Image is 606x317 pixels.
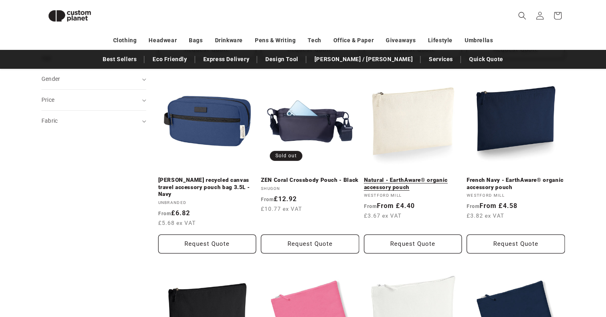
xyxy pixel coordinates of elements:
span: Fabric [41,117,58,124]
a: Bags [189,33,203,47]
a: Giveaways [386,33,416,47]
span: Gender [41,76,60,82]
a: Quick Quote [465,52,507,66]
a: [PERSON_NAME] recycled canvas travel accessory pouch bag 3.5L - Navy [158,177,256,198]
a: Pens & Writing [255,33,296,47]
a: Drinkware [215,33,243,47]
span: Price [41,97,55,103]
a: Services [425,52,457,66]
summary: Fabric (0 selected) [41,111,146,131]
a: French Navy - EarthAware® organic accessory pouch [467,177,565,191]
a: [PERSON_NAME] / [PERSON_NAME] [310,52,417,66]
button: Request Quote [364,235,462,253]
a: Eco Friendly [149,52,191,66]
a: Headwear [149,33,177,47]
a: Office & Paper [333,33,374,47]
summary: Search [513,7,531,25]
summary: Price [41,90,146,110]
a: Tech [308,33,321,47]
a: Express Delivery [199,52,254,66]
img: Custom Planet [41,3,98,29]
a: Best Sellers [99,52,141,66]
a: Clothing [113,33,137,47]
a: Umbrellas [465,33,493,47]
a: Natural - EarthAware® organic accessory pouch [364,177,462,191]
a: ZEN Coral Crossbody Pouch - Black [261,177,359,184]
summary: Gender (0 selected) [41,69,146,89]
a: Design Tool [261,52,302,66]
button: Request Quote [261,235,359,253]
iframe: Chat Widget [468,230,606,317]
button: Request Quote [467,235,565,253]
a: Lifestyle [428,33,453,47]
button: Request Quote [158,235,256,253]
